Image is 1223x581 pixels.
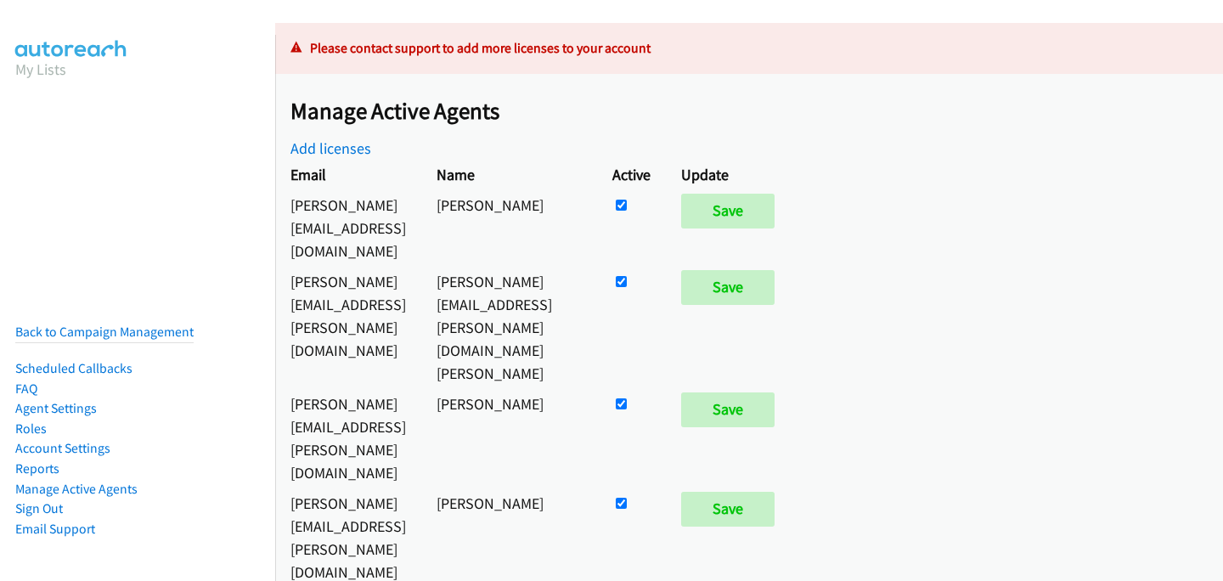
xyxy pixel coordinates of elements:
td: [PERSON_NAME] [421,190,597,267]
a: Back to Campaign Management [15,324,194,340]
input: Save [681,492,775,526]
th: Email [275,160,421,190]
a: Manage Active Agents [15,481,138,497]
input: Save [681,392,775,426]
a: Add licenses [290,138,371,158]
th: Name [421,160,597,190]
p: Please contact support to add more licenses to your account [290,38,1208,59]
a: Email Support [15,521,95,537]
input: Save [681,194,775,228]
a: Agent Settings [15,400,97,416]
td: [PERSON_NAME][EMAIL_ADDRESS][PERSON_NAME][DOMAIN_NAME] [275,267,421,389]
h2: Manage Active Agents [290,97,1223,126]
a: Reports [15,460,59,477]
a: FAQ [15,381,37,397]
td: [PERSON_NAME][EMAIL_ADDRESS][DOMAIN_NAME] [275,190,421,267]
a: My Lists [15,59,66,79]
td: [PERSON_NAME] [421,389,597,488]
a: Scheduled Callbacks [15,360,132,376]
th: Active [597,160,666,190]
a: Roles [15,420,47,437]
input: Save [681,270,775,304]
a: Account Settings [15,440,110,456]
td: [PERSON_NAME][EMAIL_ADDRESS][PERSON_NAME][DOMAIN_NAME] [275,389,421,488]
td: [PERSON_NAME][EMAIL_ADDRESS][PERSON_NAME][DOMAIN_NAME] [PERSON_NAME] [421,267,597,389]
a: Sign Out [15,500,63,516]
th: Update [666,160,797,190]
